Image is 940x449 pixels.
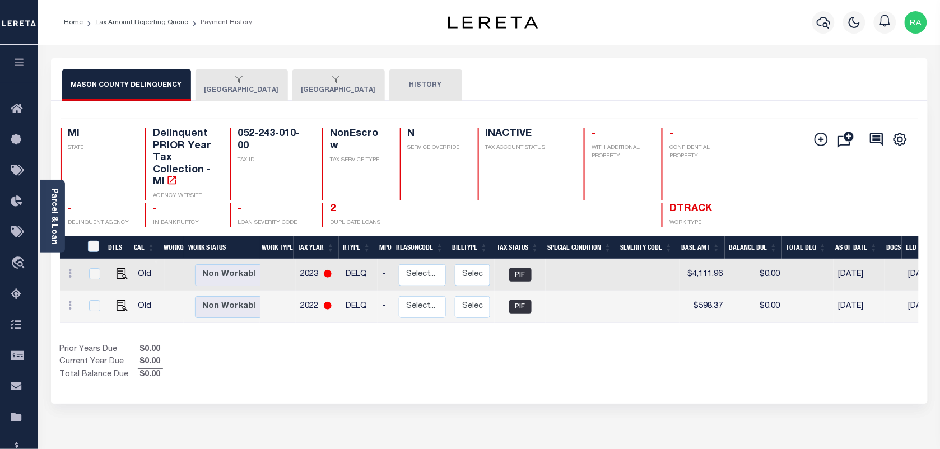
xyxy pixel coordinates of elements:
[50,188,58,245] a: Parcel & Loan
[492,236,543,259] th: Tax Status: activate to sort column ascending
[669,219,733,227] p: WORK TYPE
[378,291,394,323] td: -
[104,236,129,259] th: DTLS
[782,236,831,259] th: Total DLQ: activate to sort column ascending
[725,236,782,259] th: Balance Due: activate to sort column ascending
[727,291,784,323] td: $0.00
[509,268,532,282] span: PIF
[238,156,309,165] p: TAX ID
[296,291,341,323] td: 2022
[62,69,191,101] button: MASON COUNTY DELINQUENCY
[159,236,184,259] th: WorkQ
[138,344,163,356] span: $0.00
[378,259,394,291] td: -
[834,259,885,291] td: [DATE]
[68,144,132,152] p: STATE
[238,128,309,152] h4: 052-243-010-00
[408,128,464,141] h4: N
[389,69,462,101] button: HISTORY
[486,128,571,141] h4: INACTIVE
[330,156,387,165] p: TAX SERVICE TYPE
[11,256,29,271] i: travel_explore
[60,356,138,368] td: Current Year Due
[592,129,595,139] span: -
[677,236,725,259] th: Base Amt: activate to sort column ascending
[448,236,492,259] th: BillType: activate to sort column ascending
[408,144,464,152] p: SERVICE OVERRIDE
[324,270,332,278] img: RedCircle.png
[64,19,83,26] a: Home
[68,128,132,141] h4: MI
[184,236,260,259] th: Work Status
[258,236,294,259] th: Work Type
[486,144,571,152] p: TAX ACCOUNT STATUS
[680,259,727,291] td: $4,111.96
[543,236,616,259] th: Special Condition: activate to sort column ascending
[133,259,165,291] td: Old
[238,219,309,227] p: LOAN SEVERITY CODE
[138,369,163,381] span: $0.00
[509,300,532,314] span: PIF
[616,236,677,259] th: Severity Code: activate to sort column ascending
[341,259,378,291] td: DELQ
[669,204,712,214] span: DTRACK
[292,69,385,101] button: [GEOGRAPHIC_DATA]
[95,19,188,26] a: Tax Amount Reporting Queue
[330,204,336,214] a: 2
[680,291,727,323] td: $598.37
[238,204,242,214] span: -
[188,17,252,27] li: Payment History
[330,128,387,152] h4: NonEscrow
[133,291,165,323] td: Old
[448,16,538,29] img: logo-dark.svg
[129,236,159,259] th: CAL: activate to sort column ascending
[153,192,217,200] p: AGENCY WEBSITE
[727,259,784,291] td: $0.00
[138,356,163,368] span: $0.00
[905,11,927,34] img: svg+xml;base64,PHN2ZyB4bWxucz0iaHR0cDovL3d3dy53My5vcmcvMjAwMC9zdmciIHBvaW50ZXItZXZlbnRzPSJub25lIi...
[392,236,448,259] th: ReasonCode: activate to sort column ascending
[60,236,81,259] th: &nbsp;&nbsp;&nbsp;&nbsp;&nbsp;&nbsp;&nbsp;&nbsp;&nbsp;&nbsp;
[153,219,217,227] p: IN BANKRUPTCY
[68,219,132,227] p: DELINQUENT AGENCY
[324,302,332,310] img: RedCircle.png
[831,236,882,259] th: As of Date: activate to sort column ascending
[60,344,138,356] td: Prior Years Due
[834,291,885,323] td: [DATE]
[60,369,138,381] td: Total Balance Due
[375,236,392,259] th: MPO
[68,204,72,214] span: -
[669,144,733,161] p: CONFIDENTIAL PROPERTY
[341,291,378,323] td: DELQ
[81,236,104,259] th: &nbsp;
[294,236,339,259] th: Tax Year: activate to sort column ascending
[153,128,217,189] h4: Delinquent PRIOR Year Tax Collection - MI
[330,219,387,227] p: DUPLICATE LOANS
[196,69,288,101] button: [GEOGRAPHIC_DATA]
[592,144,648,161] p: WITH ADDITIONAL PROPERTY
[296,259,341,291] td: 2023
[882,236,902,259] th: Docs
[339,236,375,259] th: RType: activate to sort column ascending
[669,129,673,139] span: -
[153,204,157,214] span: -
